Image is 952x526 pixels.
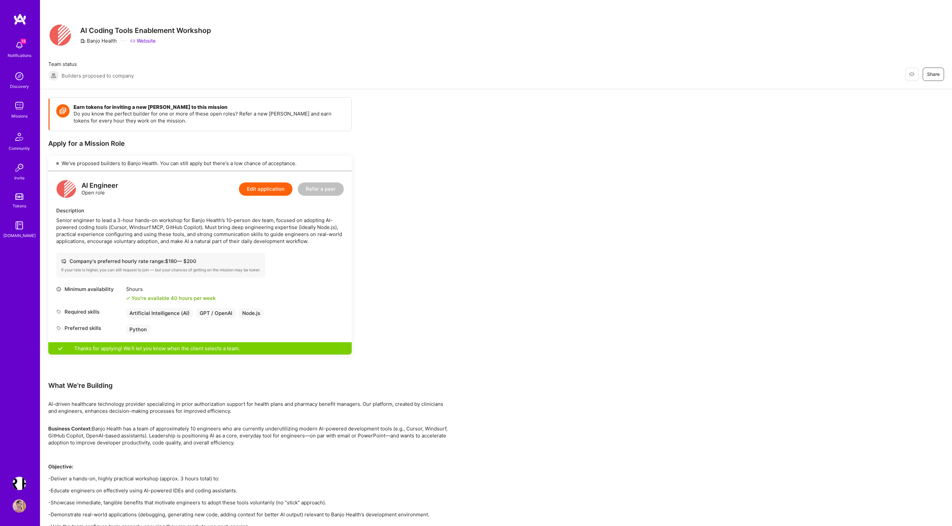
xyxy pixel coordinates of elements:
img: discovery [13,70,26,83]
div: Thanks for applying! We'll let you know when the client selects a team. [48,342,352,355]
span: 18 [21,39,26,44]
div: Banjo Health [80,37,117,44]
div: Description [56,207,344,214]
img: logo [13,13,27,25]
div: GPT / OpenAI [196,308,236,318]
div: AI Engineer [82,182,118,189]
a: Website [130,37,156,44]
img: Invite [13,161,26,174]
img: Token icon [56,104,70,118]
span: Share [927,71,940,78]
div: 5 hours [126,286,216,293]
h3: AI Coding Tools Enablement Workshop [80,26,211,35]
img: tokens [15,193,23,200]
i: icon Check [126,296,130,300]
a: User Avatar [11,499,28,513]
img: teamwork [13,99,26,113]
div: You're available 40 hours per week [126,295,216,302]
img: guide book [13,219,26,232]
strong: Objective: [48,463,73,470]
button: Share [923,68,944,81]
div: Notifications [8,52,31,59]
div: Artificial Intelligence (AI) [126,308,193,318]
div: Python [126,325,150,334]
div: Company's preferred hourly rate range: $ 180 — $ 200 [61,258,260,265]
div: Required skills [56,308,123,315]
a: Terr.ai: Building an Innovative Real Estate Platform [11,477,28,490]
p: -Showcase immediate, tangible benefits that motivate engineers to adopt these tools voluntarily (... [48,499,448,506]
img: logo [56,179,76,199]
div: [DOMAIN_NAME] [3,232,36,239]
span: Team status [48,61,134,68]
p: Banjo Health has a team of approximately 10 engineers who are currently underutilizing modern AI-... [48,425,448,446]
p: -Educate engineers on effectively using AI-powered IDEs and coding assistants. [48,487,448,494]
i: icon CompanyGray [80,38,86,44]
h4: Earn tokens for inviting a new [PERSON_NAME] to this mission [74,104,345,110]
i: icon Tag [56,326,61,331]
button: Edit application [239,182,292,196]
span: Builders proposed to company [62,72,134,79]
div: What We're Building [48,381,448,390]
div: Community [9,145,30,152]
div: If your rate is higher, you can still request to join — but your chances of getting on the missio... [61,267,260,273]
button: Refer a peer [298,182,344,196]
strong: Business Context: [48,425,92,432]
div: Discovery [10,83,29,90]
div: Senior engineer to lead a 3-hour hands-on workshop for Banjo Health’s 10-person dev team, focused... [56,217,344,245]
div: Invite [14,174,25,181]
p: -Demonstrate real-world applications (debugging, generating new code, adding context for better A... [48,511,448,518]
p: -Deliver a hands-on, highly practical workshop (approx. 3 hours total) to: [48,475,448,482]
p: Do you know the perfect builder for one or more of these open roles? Refer a new [PERSON_NAME] an... [74,110,345,124]
div: Preferred skills [56,325,123,332]
div: Apply for a Mission Role [48,139,352,148]
i: icon Cash [61,259,66,264]
img: Terr.ai: Building an Innovative Real Estate Platform [13,477,26,490]
div: Minimum availability [56,286,123,293]
div: AI-driven healthcare technology provider specializing in prior authorization support for health p... [48,400,448,414]
div: Open role [82,182,118,196]
div: Node.js [239,308,264,318]
i: icon Tag [56,309,61,314]
i: icon Clock [56,287,61,292]
div: Tokens [13,202,26,209]
i: icon EyeClosed [909,72,914,77]
img: bell [13,39,26,52]
img: Company Logo [49,23,71,47]
img: Community [11,129,27,145]
img: User Avatar [13,499,26,513]
div: Missions [11,113,28,120]
div: We've proposed builders to Banjo Health. You can still apply but there's a low chance of acceptance. [48,156,352,171]
img: Builders proposed to company [48,70,59,81]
